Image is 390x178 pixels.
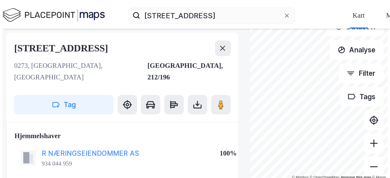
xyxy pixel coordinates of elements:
button: Analyse [330,40,384,60]
div: 100% [220,148,237,159]
div: 934 044 959 [42,160,72,168]
div: 0273, [GEOGRAPHIC_DATA], [GEOGRAPHIC_DATA] [14,60,147,83]
div: Hjemmelshaver [14,130,231,142]
input: Søk på adresse, matrikkel, gårdeiere, leietakere eller personer [140,6,283,25]
button: Filter [339,64,384,83]
div: [GEOGRAPHIC_DATA], 212/196 [147,60,231,83]
button: Tag [14,95,113,114]
iframe: Chat Widget [360,149,390,178]
button: Tags [340,87,384,106]
div: Kart [353,10,365,21]
div: [STREET_ADDRESS] [14,40,110,56]
img: logo.f888ab2527a4732fd821a326f86c7f29.svg [2,7,105,24]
